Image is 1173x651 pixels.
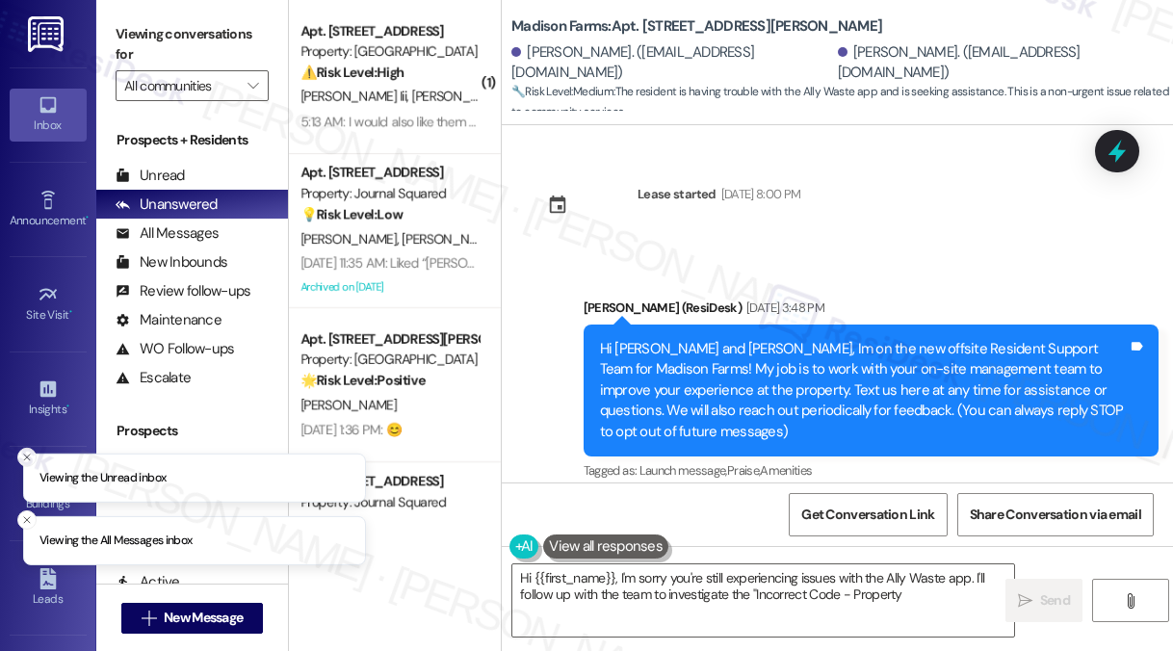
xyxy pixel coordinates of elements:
[116,223,219,244] div: All Messages
[116,252,227,273] div: New Inbounds
[300,230,403,247] span: [PERSON_NAME]
[39,532,193,549] p: Viewing the All Messages inbox
[1123,593,1137,609] i: 
[638,184,717,204] div: Lease started
[412,88,508,105] span: [PERSON_NAME]
[116,19,269,70] label: Viewing conversations for
[760,462,812,479] span: Amenities
[957,493,1154,536] button: Share Conversation via email
[300,471,479,491] div: Apt. [STREET_ADDRESS]
[511,84,613,99] strong: 🔧 Risk Level: Medium
[86,211,89,224] span: •
[10,467,87,519] a: Buildings
[512,564,1014,637] textarea: Hi {{first_name}}, I'm sorry you're still experiencing issues with the Ally Waste app. I'll follo...
[116,339,234,359] div: WO Follow-ups
[300,163,479,183] div: Apt. [STREET_ADDRESS]
[10,373,87,425] a: Insights •
[39,469,166,486] p: Viewing the Unread inbox
[789,493,947,536] button: Get Conversation Link
[717,184,801,204] div: [DATE] 8:00 PM
[10,89,87,141] a: Inbox
[10,278,87,330] a: Site Visit •
[300,396,397,413] span: [PERSON_NAME]
[801,505,934,525] span: Get Conversation Link
[300,184,479,204] div: Property: Journal Squared
[742,298,824,318] div: [DATE] 3:48 PM
[142,611,156,626] i: 
[96,130,288,150] div: Prospects + Residents
[511,82,1173,123] span: : The resident is having trouble with the Ally Waste app and is seeking assistance. This is a non...
[300,113,1059,130] div: 5:13 AM: I would also like them to find the package that was delivered. ASAP. They scanned it in ...
[511,42,833,84] div: [PERSON_NAME]. ([EMAIL_ADDRESS][DOMAIN_NAME])
[116,310,222,330] div: Maintenance
[66,400,69,413] span: •
[600,339,1128,442] div: Hi [PERSON_NAME] and [PERSON_NAME], Im on the new offsite Resident Support Team for Madison Farms...
[584,298,1159,325] div: [PERSON_NAME] (ResiDesk)
[116,281,250,301] div: Review follow-ups
[1040,590,1070,611] span: Send
[838,42,1160,84] div: [PERSON_NAME]. ([EMAIL_ADDRESS][DOMAIN_NAME])
[300,372,425,389] strong: 🌟 Risk Level: Positive
[17,447,37,466] button: Close toast
[96,421,288,441] div: Prospects
[300,21,479,41] div: Apt. [STREET_ADDRESS]
[28,16,67,52] img: ResiDesk Logo
[1018,593,1032,609] i: 
[124,70,238,101] input: All communities
[248,78,258,93] i: 
[300,205,403,222] strong: 💡 Risk Level: Low
[300,64,404,81] strong: ⚠️ Risk Level: High
[300,492,479,512] div: Property: Journal Squared
[511,16,882,37] b: Madison Farms: Apt. [STREET_ADDRESS][PERSON_NAME]
[116,572,180,592] div: Active
[116,166,185,186] div: Unread
[970,505,1141,525] span: Share Conversation via email
[300,329,479,350] div: Apt. [STREET_ADDRESS][PERSON_NAME]
[300,88,412,105] span: [PERSON_NAME] Iii
[116,368,191,388] div: Escalate
[116,195,218,215] div: Unanswered
[584,456,1159,484] div: Tagged as:
[17,509,37,529] button: Close toast
[69,305,72,319] span: •
[121,603,264,634] button: New Message
[164,608,243,628] span: New Message
[10,562,87,614] a: Leads
[300,41,479,62] div: Property: [GEOGRAPHIC_DATA]
[727,462,760,479] span: Praise ,
[300,350,479,370] div: Property: [GEOGRAPHIC_DATA]
[299,275,481,299] div: Archived on [DATE]
[639,462,727,479] span: Launch message ,
[1005,579,1082,622] button: Send
[300,421,402,438] div: [DATE] 1:36 PM: 😊
[403,230,505,247] span: [PERSON_NAME]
